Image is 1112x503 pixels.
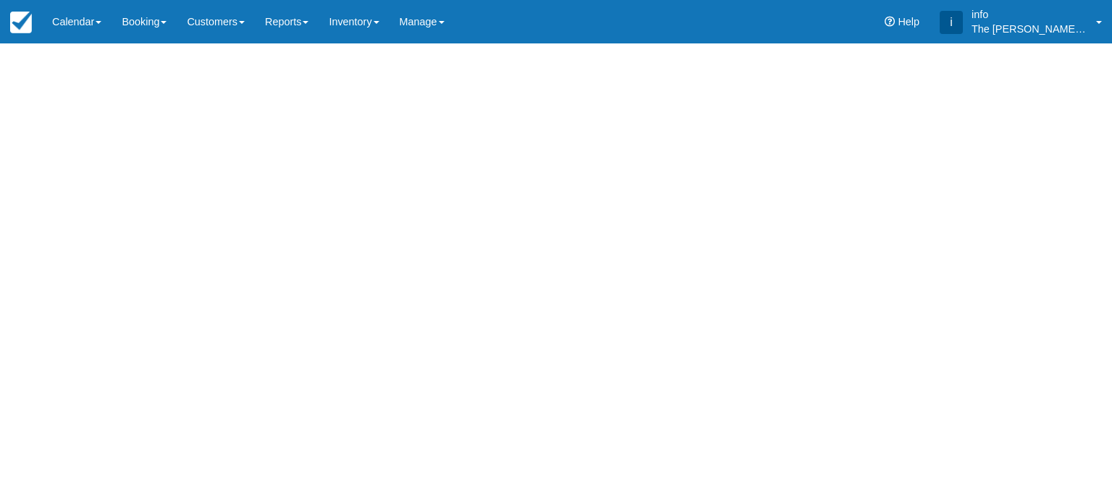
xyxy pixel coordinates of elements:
[898,16,919,28] span: Help
[972,7,1087,22] p: info
[10,12,32,33] img: checkfront-main-nav-mini-logo.png
[972,22,1087,36] p: The [PERSON_NAME] Shale Geoscience Foundation
[885,17,895,27] i: Help
[940,11,963,34] div: i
